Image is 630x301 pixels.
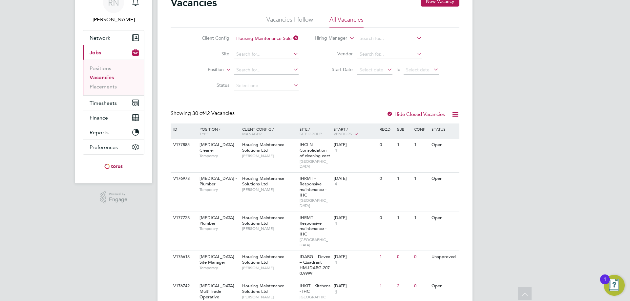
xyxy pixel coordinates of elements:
div: Open [430,280,458,292]
div: Client Config / [241,123,298,139]
span: Ruth Nicholas [83,16,144,24]
span: IHKIT - Kitchens - IHC [300,283,330,294]
label: Start Date [315,66,353,72]
div: Jobs [83,60,144,95]
span: Housing Maintenance Solutions Ltd [242,215,284,226]
span: IHCLN - Consolidation of cleaning cost [300,142,330,159]
span: Manager [242,131,262,136]
div: 0 [378,173,395,185]
div: V176742 [172,280,195,292]
button: Finance [83,110,144,125]
input: Search for... [357,34,422,43]
div: 0 [412,280,430,292]
div: 1 [603,279,606,288]
div: 0 [378,139,395,151]
span: Temporary [199,265,239,271]
div: 0 [378,212,395,224]
span: Housing Maintenance Solutions Ltd [242,176,284,187]
label: Hiring Manager [309,35,347,42]
span: [MEDICAL_DATA] - Plumber [199,176,237,187]
div: V176618 [172,251,195,263]
div: Sub [395,123,412,135]
div: 1 [412,173,430,185]
div: Showing [171,110,236,117]
span: [PERSON_NAME] [242,226,296,231]
a: Go to home page [83,161,144,172]
span: Powered by [109,191,127,197]
div: 1 [395,173,412,185]
a: Vacancies [90,74,114,81]
div: V177723 [172,212,195,224]
input: Select one [234,81,299,90]
span: Housing Maintenance Solutions Ltd [242,254,284,265]
li: All Vacancies [329,16,364,28]
span: Preferences [90,144,118,150]
span: [PERSON_NAME] [242,265,296,271]
div: 1 [378,280,395,292]
span: Timesheets [90,100,117,106]
button: Open Resource Center, 1 new notification [604,275,625,296]
div: Unapproved [430,251,458,263]
span: [MEDICAL_DATA] - Plumber [199,215,237,226]
label: Position [186,66,224,73]
span: IHRMT - Responsive maintenance - IHC [300,176,326,198]
span: Vendors [334,131,352,136]
span: 4 [334,260,338,265]
span: 30 of [192,110,204,117]
div: Start / [332,123,378,140]
span: [PERSON_NAME] [242,153,296,159]
span: Housing Maintenance Solutions Ltd [242,283,284,294]
div: Position / [195,123,241,139]
div: V176973 [172,173,195,185]
a: Powered byEngage [100,191,128,204]
div: [DATE] [334,142,376,148]
span: Temporary [199,187,239,192]
span: Reports [90,129,109,136]
span: Jobs [90,49,101,56]
button: Preferences [83,140,144,154]
div: 1 [395,139,412,151]
span: Select date [360,67,383,73]
div: Status [430,123,458,135]
span: [MEDICAL_DATA] - Cleaner [199,142,237,153]
div: 2 [395,280,412,292]
span: IHRMT - Responsive maintenance - IHC [300,215,326,237]
label: Client Config [192,35,229,41]
label: Status [192,82,229,88]
div: 1 [412,212,430,224]
label: Vendor [315,51,353,57]
span: [MEDICAL_DATA] - Multi Trade Operative [199,283,237,300]
span: 4 [334,289,338,294]
div: 1 [412,139,430,151]
span: Housing Maintenance Solutions Ltd [242,142,284,153]
input: Search for... [357,50,422,59]
div: 0 [412,251,430,263]
span: 4 [334,181,338,187]
span: [GEOGRAPHIC_DATA] [300,198,331,208]
span: Network [90,35,110,41]
div: 1 [378,251,395,263]
div: Conf [412,123,430,135]
span: 42 Vacancies [192,110,235,117]
div: [DATE] [334,283,376,289]
img: torus-logo-retina.png [102,161,125,172]
span: 4 [334,221,338,226]
div: ID [172,123,195,135]
input: Search for... [234,50,299,59]
a: Placements [90,84,117,90]
span: Engage [109,197,127,202]
div: 0 [395,251,412,263]
span: [GEOGRAPHIC_DATA] [300,159,331,169]
div: 1 [395,212,412,224]
span: 4 [334,148,338,153]
span: Select date [406,67,430,73]
span: [PERSON_NAME] [242,294,296,300]
button: Reports [83,125,144,140]
span: To [394,65,402,74]
div: [DATE] [334,176,376,181]
div: [DATE] [334,215,376,221]
div: [DATE] [334,254,376,260]
button: Timesheets [83,96,144,110]
span: Finance [90,115,108,121]
span: Type [199,131,209,136]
